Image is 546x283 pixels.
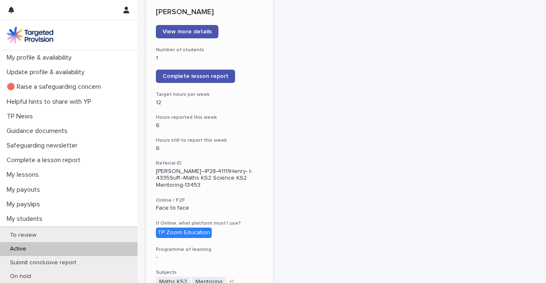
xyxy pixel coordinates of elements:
[3,171,45,179] p: My lessons
[156,269,263,276] h3: Subjects
[3,200,47,208] p: My payslips
[156,55,263,62] p: 1
[156,168,263,189] p: [PERSON_NAME]--IP28-41111Henry- I-4335Suff--Maths KS2 Science KS2 Mentoring-13453
[3,54,78,62] p: My profile & availability
[156,122,263,129] p: 6
[3,98,98,106] p: Helpful hints to share with YP
[156,8,263,17] p: [PERSON_NAME]
[156,254,263,261] p: -
[156,220,263,227] h3: If Online, what platform must I use?
[3,156,87,164] p: Complete a lesson report
[163,73,228,79] span: Complete lesson report
[3,273,38,280] p: On hold
[156,114,263,121] h3: Hours reported this week
[156,70,235,83] a: Complete lesson report
[3,113,40,120] p: TP News
[3,186,47,194] p: My payouts
[3,83,108,91] p: 🔴 Raise a safeguarding concern
[3,142,84,150] p: Safeguarding newsletter
[156,197,263,204] h3: Online / F2F
[156,246,263,253] h3: Programme of learning
[156,47,263,53] h3: Number of students
[3,259,83,266] p: Submit conclusive report
[156,91,263,98] h3: Target hours per week
[156,137,263,144] h3: Hours still to report this week
[3,232,43,239] p: To review
[163,29,212,35] span: View more details
[3,245,33,253] p: Active
[156,25,218,38] a: View more details
[156,205,263,212] p: Face to face
[156,160,263,167] h3: Referral ID
[3,215,49,223] p: My students
[156,228,212,238] div: TP Zoom Education
[156,99,263,106] p: 12
[156,145,263,152] p: 6
[3,68,91,76] p: Update profile & availability
[3,127,74,135] p: Guidance documents
[7,27,53,43] img: M5nRWzHhSzIhMunXDL62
